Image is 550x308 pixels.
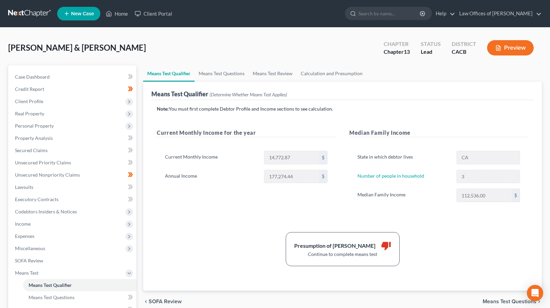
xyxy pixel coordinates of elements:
[432,7,455,20] a: Help
[354,189,453,202] label: Median Family Income
[15,233,34,239] span: Expenses
[29,282,72,288] span: Means Test Qualifier
[102,7,131,20] a: Home
[10,169,136,181] a: Unsecured Nonpriority Claims
[15,196,59,202] span: Executory Contracts
[195,65,249,82] a: Means Test Questions
[457,151,520,164] input: State
[15,86,44,92] span: Credit Report
[10,71,136,83] a: Case Dashboard
[15,221,31,227] span: Income
[10,255,136,267] a: SOFA Review
[151,90,287,98] div: Means Test Qualifier
[319,151,327,164] div: $
[29,294,74,300] span: Means Test Questions
[483,299,542,304] button: Means Test Questions chevron_right
[404,48,410,55] span: 13
[487,40,534,55] button: Preview
[297,65,367,82] a: Calculation and Presumption
[15,160,71,165] span: Unsecured Priority Claims
[456,7,541,20] a: Law Offices of [PERSON_NAME]
[512,189,520,202] div: $
[131,7,176,20] a: Client Portal
[10,132,136,144] a: Property Analysis
[15,209,77,214] span: Codebtors Insiders & Notices
[349,129,528,137] h5: Median Family Income
[294,242,376,250] div: Presumption of [PERSON_NAME]
[8,43,146,52] span: [PERSON_NAME] & [PERSON_NAME]
[264,151,319,164] input: 0.00
[143,65,195,82] a: Means Test Qualifier
[421,48,441,56] div: Lead
[15,98,43,104] span: Client Profile
[319,170,327,183] div: $
[149,299,182,304] span: SOFA Review
[15,245,45,251] span: Miscellaneous
[384,40,410,48] div: Chapter
[483,299,536,304] span: Means Test Questions
[15,74,50,80] span: Case Dashboard
[457,189,512,202] input: 0.00
[15,184,33,190] span: Lawsuits
[384,48,410,56] div: Chapter
[210,92,287,97] span: (Determine Whether Means Test Applies)
[143,299,149,304] i: chevron_left
[15,111,44,116] span: Real Property
[157,106,528,112] p: You must first complete Debtor Profile and Income sections to see calculation.
[15,172,80,178] span: Unsecured Nonpriority Claims
[15,270,38,276] span: Means Test
[249,65,297,82] a: Means Test Review
[357,173,424,179] a: Number of people in household
[15,147,48,153] span: Secured Claims
[264,170,319,183] input: 0.00
[527,285,543,301] div: Open Intercom Messenger
[457,170,520,183] input: --
[162,151,260,164] label: Current Monthly Income
[294,251,391,258] div: Continue to complete means test
[15,258,43,263] span: SOFA Review
[157,106,169,112] strong: Note:
[15,123,54,129] span: Personal Property
[23,279,136,291] a: Means Test Qualifier
[359,7,421,20] input: Search by name...
[157,129,336,137] h5: Current Monthly Income for the year
[10,181,136,193] a: Lawsuits
[162,170,260,183] label: Annual Income
[381,241,391,251] i: thumb_down
[23,291,136,304] a: Means Test Questions
[536,299,542,304] i: chevron_right
[421,40,441,48] div: Status
[10,157,136,169] a: Unsecured Priority Claims
[10,144,136,157] a: Secured Claims
[143,299,182,304] button: chevron_left SOFA Review
[452,40,476,48] div: District
[15,135,53,141] span: Property Analysis
[354,151,453,164] label: State in which debtor lives
[10,83,136,95] a: Credit Report
[10,193,136,206] a: Executory Contracts
[71,11,94,16] span: New Case
[452,48,476,56] div: CACB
